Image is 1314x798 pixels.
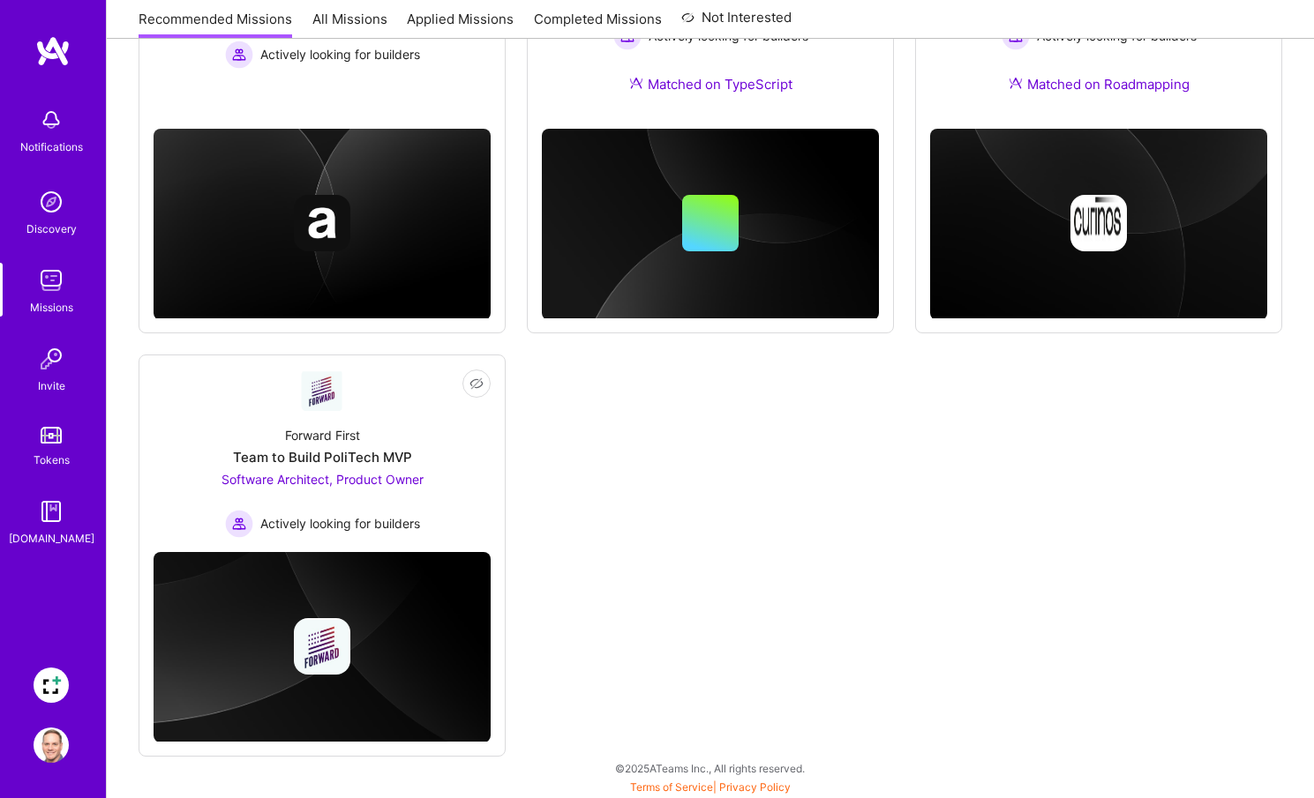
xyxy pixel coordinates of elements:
img: Company logo [294,618,350,675]
span: Actively looking for builders [260,514,420,533]
a: Applied Missions [407,10,514,39]
img: User Avatar [34,727,69,763]
img: Actively looking for builders [225,510,253,538]
div: Matched on Roadmapping [1009,75,1190,93]
img: Invite [34,341,69,377]
div: Matched on TypeScript [629,75,792,93]
img: guide book [34,494,69,529]
img: cover [542,129,879,320]
div: Notifications [20,138,83,156]
a: Not Interested [681,7,792,39]
img: tokens [41,427,62,444]
a: Recommended Missions [139,10,292,39]
img: bell [34,102,69,138]
a: All Missions [312,10,387,39]
div: Tokens [34,451,70,469]
img: Company logo [294,195,350,251]
img: teamwork [34,263,69,298]
img: Company logo [1070,195,1127,251]
img: Company Logo [301,370,343,411]
a: Company LogoForward FirstTeam to Build PoliTech MVPSoftware Architect, Product Owner Actively loo... [154,369,491,538]
img: cover [154,552,491,743]
img: discovery [34,184,69,220]
a: User Avatar [29,727,73,763]
a: Terms of Service [630,780,713,794]
img: Actively looking for builders [225,41,253,69]
span: | [630,780,791,794]
img: cover [930,129,1267,320]
div: © 2025 ATeams Inc., All rights reserved. [106,746,1314,790]
div: Forward First [285,426,360,444]
img: Ateam Purple Icon [1009,76,1023,90]
img: logo [35,35,71,67]
a: Completed Missions [534,10,662,39]
img: Ateam Purple Icon [629,76,643,90]
div: Team to Build PoliTech MVP [233,448,412,466]
img: Wellth: QA Engineer for Health & Wellness Company [34,667,69,703]
div: Missions [30,298,73,317]
img: cover [154,129,491,320]
div: Invite [38,377,65,395]
a: Privacy Policy [719,780,791,794]
span: Software Architect, Product Owner [222,472,424,487]
i: icon EyeClosed [469,377,484,391]
div: [DOMAIN_NAME] [9,529,94,548]
span: Actively looking for builders [260,45,420,63]
a: Wellth: QA Engineer for Health & Wellness Company [29,667,73,703]
div: Discovery [26,220,77,238]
